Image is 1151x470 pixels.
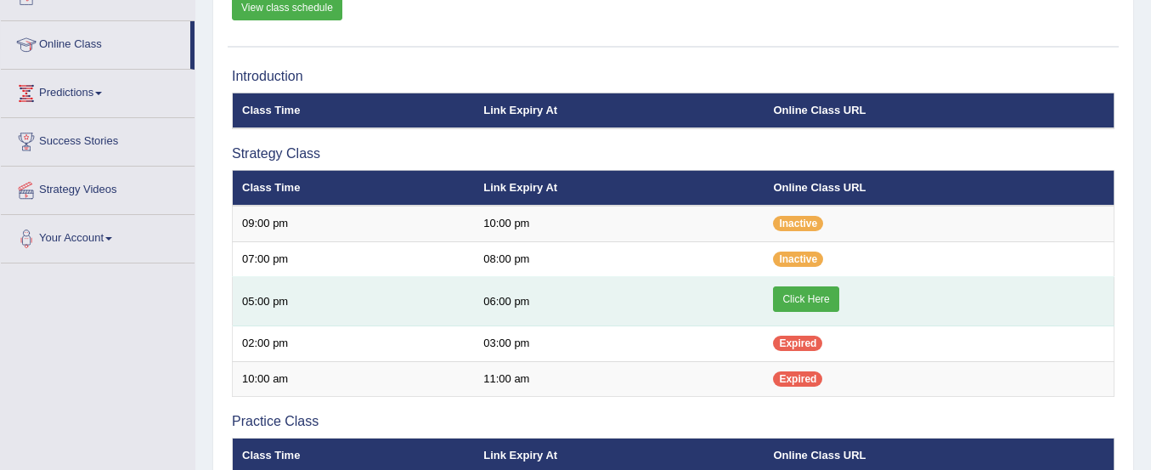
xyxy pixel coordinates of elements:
span: Expired [773,371,822,387]
th: Online Class URL [764,170,1114,206]
td: 08:00 pm [474,241,764,277]
td: 10:00 am [233,361,475,397]
th: Online Class URL [764,93,1114,128]
a: Your Account [1,215,195,258]
a: Online Class [1,21,190,64]
span: Inactive [773,216,823,231]
th: Link Expiry At [474,170,764,206]
td: 05:00 pm [233,277,475,326]
h3: Practice Class [232,414,1114,429]
span: Expired [773,336,822,351]
td: 06:00 pm [474,277,764,326]
td: 02:00 pm [233,326,475,362]
a: Predictions [1,70,195,112]
a: Click Here [773,286,838,312]
th: Class Time [233,93,475,128]
td: 07:00 pm [233,241,475,277]
th: Class Time [233,170,475,206]
td: 09:00 pm [233,206,475,241]
h3: Strategy Class [232,146,1114,161]
a: Success Stories [1,118,195,161]
h3: Introduction [232,69,1114,84]
th: Link Expiry At [474,93,764,128]
a: Strategy Videos [1,167,195,209]
span: Inactive [773,252,823,267]
td: 11:00 am [474,361,764,397]
td: 03:00 pm [474,326,764,362]
td: 10:00 pm [474,206,764,241]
